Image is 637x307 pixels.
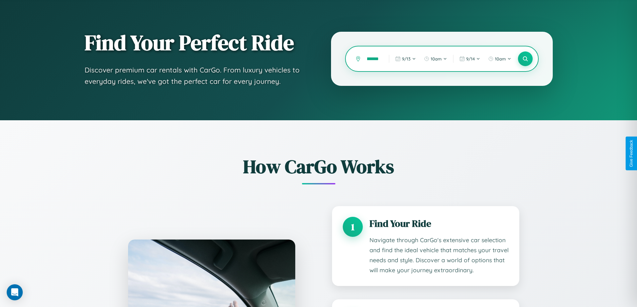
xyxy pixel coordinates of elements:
[343,217,363,237] div: 1
[85,31,305,54] h1: Find Your Perfect Ride
[369,235,509,275] p: Navigate through CarGo's extensive car selection and find the ideal vehicle that matches your tra...
[402,56,411,61] span: 9 / 13
[369,217,509,230] h3: Find Your Ride
[85,64,305,87] p: Discover premium car rentals with CarGo. From luxury vehicles to everyday rides, we've got the pe...
[392,53,419,64] button: 9/13
[431,56,442,61] span: 10am
[485,53,515,64] button: 10am
[118,154,519,179] h2: How CarGo Works
[421,53,450,64] button: 10am
[629,140,634,167] div: Give Feedback
[7,284,23,300] div: Open Intercom Messenger
[456,53,484,64] button: 9/14
[495,56,506,61] span: 10am
[466,56,475,61] span: 9 / 14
